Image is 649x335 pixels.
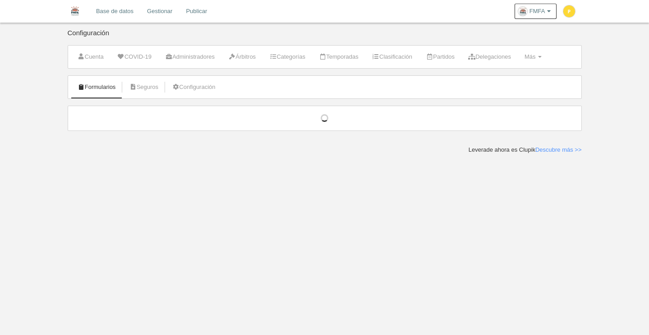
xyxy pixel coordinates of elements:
[518,7,527,16] img: OaSyhHG2e8IO.30x30.jpg
[223,50,261,64] a: Árbitros
[463,50,516,64] a: Delegaciones
[167,80,220,94] a: Configuración
[535,146,582,153] a: Descubre más >>
[367,50,417,64] a: Clasificación
[68,29,582,45] div: Configuración
[469,146,582,154] div: Leverade ahora es Clupik
[529,7,545,16] span: FMFA
[77,114,572,122] div: Cargando
[264,50,310,64] a: Categorías
[124,80,163,94] a: Seguros
[160,50,220,64] a: Administradores
[314,50,364,64] a: Temporadas
[421,50,460,64] a: Partidos
[563,5,575,17] img: c2l6ZT0zMHgzMCZmcz05JnRleHQ9UCZiZz1mZGQ4MzU%3D.png
[515,4,557,19] a: FMFA
[73,80,121,94] a: Formularios
[520,50,547,64] a: Más
[525,53,536,60] span: Más
[112,50,156,64] a: COVID-19
[73,50,109,64] a: Cuenta
[68,5,82,16] img: FMFA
